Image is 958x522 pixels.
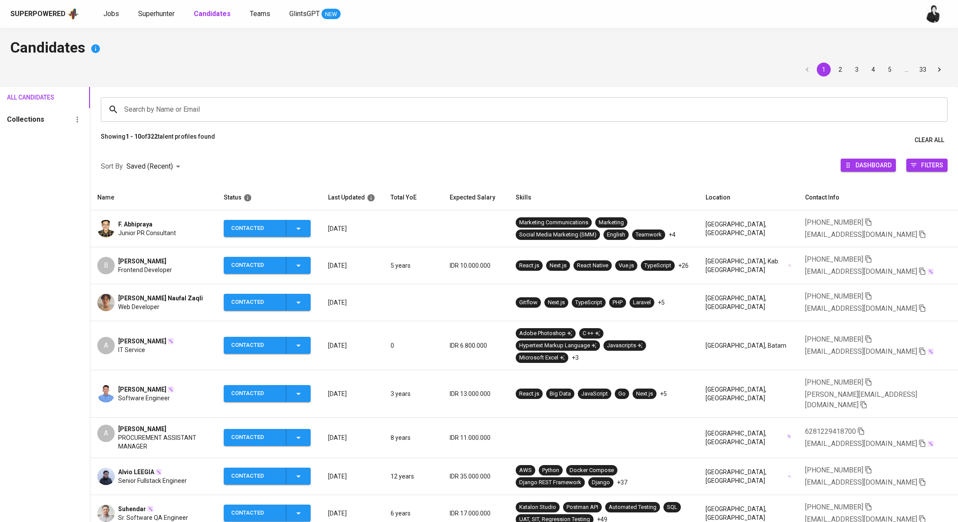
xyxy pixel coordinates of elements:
[883,63,897,76] button: Go to page 5
[706,505,791,522] div: [GEOGRAPHIC_DATA], [GEOGRAPHIC_DATA]
[391,509,436,518] p: 6 years
[194,9,232,20] a: Candidates
[519,299,537,307] div: Gitflow
[915,135,944,146] span: Clear All
[609,503,656,512] div: Automated Testing
[224,505,311,522] button: Contacted
[97,425,115,442] div: A
[519,231,597,239] div: Social Media Marketing (SMM)
[224,337,311,354] button: Contacted
[572,353,579,362] p: +3
[519,219,588,227] div: Marketing Communications
[613,299,623,307] div: PHP
[97,505,115,522] img: 6c7a0a75bccbecb392f51172c13e6abd.jpg
[542,466,559,475] div: Python
[805,218,863,226] span: [PHONE_NUMBER]
[328,261,377,270] p: [DATE]
[805,390,917,409] span: [PERSON_NAME][EMAIL_ADDRESS][DOMAIN_NAME]
[450,261,502,270] p: IDR 10.000.000
[250,9,272,20] a: Teams
[138,9,176,20] a: Superhunter
[67,7,79,20] img: app logo
[7,92,45,103] span: All Candidates
[231,468,279,485] div: Contacted
[450,341,502,350] p: IDR 6.800.000
[103,10,119,18] span: Jobs
[669,230,676,239] p: +4
[231,337,279,354] div: Contacted
[583,329,600,338] div: C ++
[391,341,436,350] p: 0
[644,262,671,270] div: TypeScript
[126,133,141,140] b: 1 - 10
[805,255,863,263] span: [PHONE_NUMBER]
[927,268,934,275] img: magic_wand.svg
[607,231,625,239] div: English
[147,505,154,512] img: magic_wand.svg
[916,63,930,76] button: Go to page 33
[706,429,791,446] div: [GEOGRAPHIC_DATA], [GEOGRAPHIC_DATA]
[118,394,170,402] span: Software Engineer
[706,341,791,350] div: [GEOGRAPHIC_DATA], Batam
[118,294,203,303] span: [PERSON_NAME] Naufal Zaqli
[90,185,217,210] th: Name
[321,185,384,210] th: Last Updated
[217,185,321,210] th: Status
[805,478,917,486] span: [EMAIL_ADDRESS][DOMAIN_NAME]
[636,390,653,398] div: Next.js
[805,439,917,448] span: [EMAIL_ADDRESS][DOMAIN_NAME]
[231,429,279,446] div: Contacted
[118,433,210,451] span: PROCUREMENT ASSISTANT MANAGER
[678,261,689,270] p: +26
[450,433,502,442] p: IDR 11.000.000
[126,161,173,172] p: Saved (Recent)
[658,298,665,307] p: +5
[592,479,610,487] div: Django
[167,338,174,345] img: magic_wand.svg
[805,347,917,356] span: [EMAIL_ADDRESS][DOMAIN_NAME]
[322,10,341,19] span: NEW
[699,185,798,210] th: Location
[231,220,279,237] div: Contacted
[617,478,627,487] p: +37
[328,341,377,350] p: [DATE]
[224,257,311,274] button: Contacted
[391,472,436,481] p: 12 years
[97,220,115,237] img: 4a18c695a06fef655701a898940a7079.jpg
[224,429,311,446] button: Contacted
[599,219,624,227] div: Marketing
[118,337,166,346] span: [PERSON_NAME]
[799,63,948,76] nav: pagination navigation
[328,509,377,518] p: [DATE]
[118,385,166,394] span: [PERSON_NAME]
[231,294,279,311] div: Contacted
[805,503,863,511] span: [PHONE_NUMBER]
[118,346,145,354] span: IT Service
[250,10,270,18] span: Teams
[289,9,341,20] a: GlintsGPT NEW
[101,161,123,172] p: Sort By
[289,10,320,18] span: GlintsGPT
[850,63,864,76] button: Go to page 3
[118,513,188,522] span: Sr. Software QA Engineer
[899,65,913,74] div: …
[101,132,215,148] p: Showing of talent profiles found
[519,354,565,362] div: Microsoft Excel
[118,425,166,433] span: [PERSON_NAME]
[519,466,532,475] div: AWS
[706,220,791,237] div: [GEOGRAPHIC_DATA], [GEOGRAPHIC_DATA]
[841,159,896,172] button: Dashboard
[548,299,565,307] div: Next.js
[911,132,948,148] button: Clear All
[805,378,863,386] span: [PHONE_NUMBER]
[817,63,831,76] button: page 1
[443,185,509,210] th: Expected Salary
[805,230,917,239] span: [EMAIL_ADDRESS][DOMAIN_NAME]
[450,472,502,481] p: IDR 35.000.000
[855,159,892,171] span: Dashboard
[706,468,791,485] div: [GEOGRAPHIC_DATA], [GEOGRAPHIC_DATA]
[607,342,643,350] div: Javascripts
[126,159,183,175] div: Saved (Recent)
[706,257,791,274] div: [GEOGRAPHIC_DATA], Kab. [GEOGRAPHIC_DATA]
[328,224,377,233] p: [DATE]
